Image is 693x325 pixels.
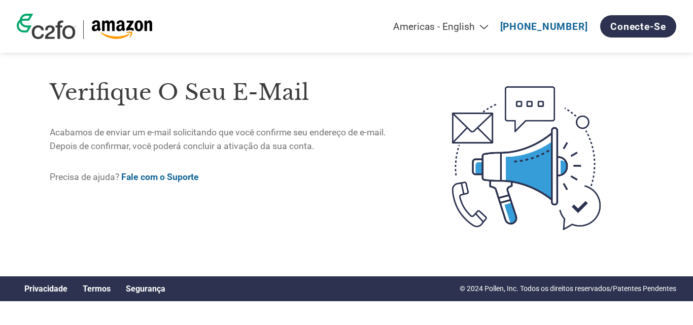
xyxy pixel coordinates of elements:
img: Amazon [91,20,153,39]
img: open-email [409,68,643,248]
a: Conecte-se [600,15,676,38]
img: c2fo logo [17,14,76,39]
a: [PHONE_NUMBER] [500,21,588,32]
h1: Verifique o seu e-mail [50,76,409,109]
a: Termos [83,284,111,294]
p: Precisa de ajuda? [50,170,409,184]
a: Segurança [126,284,165,294]
p: Acabamos de enviar um e-mail solicitando que você confirme seu endereço de e-mail. Depois de conf... [50,126,409,153]
p: © 2024 Pollen, Inc. Todos os direitos reservados/Patentes Pendentes [460,283,676,294]
a: Privacidade [24,284,67,294]
a: Fale com o Suporte [121,172,199,182]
